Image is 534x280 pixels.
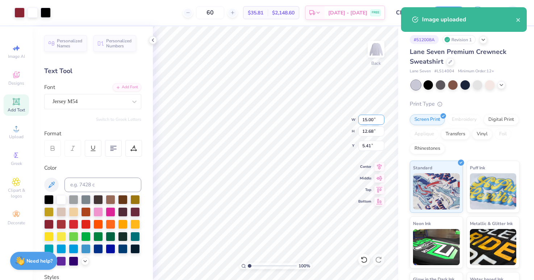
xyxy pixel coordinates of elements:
[391,5,426,20] input: Untitled Design
[57,38,83,48] span: Personalized Names
[96,116,141,122] button: Switch to Greek Letters
[410,35,439,44] div: # 512008A
[11,161,22,166] span: Greek
[410,143,445,154] div: Rhinestones
[413,229,460,265] img: Neon Ink
[447,114,481,125] div: Embroidery
[484,114,519,125] div: Digital Print
[8,107,25,113] span: Add Text
[413,164,432,171] span: Standard
[358,164,371,169] span: Center
[44,66,141,76] div: Text Tool
[372,10,379,15] span: FREE
[410,129,439,140] div: Applique
[44,164,141,172] div: Color
[369,42,383,56] img: Back
[410,100,520,108] div: Print Type
[442,35,476,44] div: Revision 1
[64,178,141,192] input: e.g. 7428 c
[8,54,25,59] span: Image AI
[470,164,485,171] span: Puff Ink
[422,15,516,24] div: Image uploaded
[413,173,460,209] img: Standard
[9,134,24,140] span: Upload
[106,38,132,48] span: Personalized Numbers
[8,220,25,226] span: Decorate
[434,68,454,75] span: # LS14004
[44,130,142,138] div: Format
[410,114,445,125] div: Screen Print
[458,68,494,75] span: Minimum Order: 12 +
[248,9,263,17] span: $35.81
[470,220,513,227] span: Metallic & Glitter Ink
[410,47,506,66] span: Lane Seven Premium Crewneck Sweatshirt
[441,129,470,140] div: Transfers
[413,220,431,227] span: Neon Ink
[358,187,371,192] span: Top
[299,263,310,269] span: 100 %
[26,258,53,264] strong: Need help?
[328,9,367,17] span: [DATE] - [DATE]
[113,83,141,92] div: Add Font
[8,80,24,86] span: Designs
[272,9,295,17] span: $2,148.60
[4,187,29,199] span: Clipart & logos
[472,129,492,140] div: Vinyl
[371,60,381,67] div: Back
[44,83,55,92] label: Font
[516,15,521,24] button: close
[495,129,512,140] div: Foil
[358,176,371,181] span: Middle
[358,199,371,204] span: Bottom
[470,173,517,209] img: Puff Ink
[410,68,431,75] span: Lane Seven
[196,6,224,19] input: – –
[470,229,517,265] img: Metallic & Glitter Ink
